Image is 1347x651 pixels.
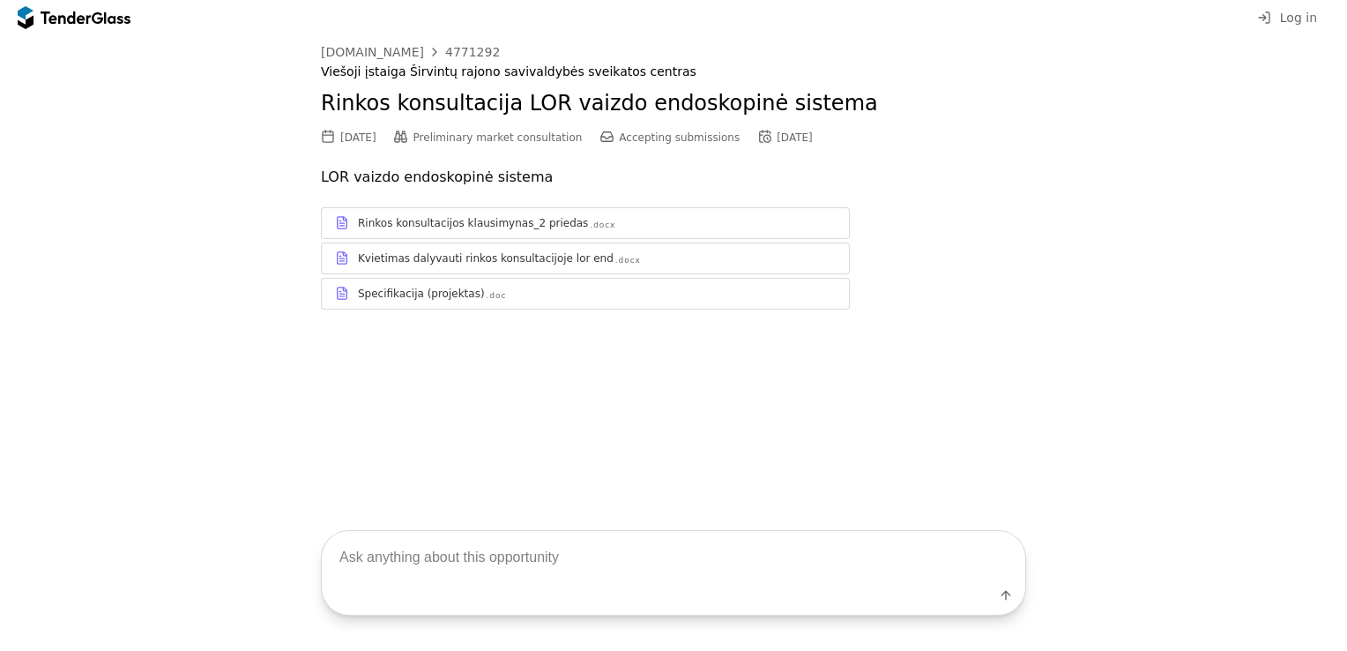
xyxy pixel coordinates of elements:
[321,89,1026,119] h2: Rinkos konsultacija LOR vaizdo endoskopinė sistema
[413,131,583,144] span: Preliminary market consultation
[321,207,850,239] a: Rinkos konsultacijos klausimynas_2 priedas.docx
[590,220,615,231] div: .docx
[358,287,485,301] div: Specifikacija (projektas)
[358,216,588,230] div: Rinkos konsultacijos klausimynas_2 priedas
[1252,7,1322,29] button: Log in
[445,46,500,58] div: 4771292
[321,278,850,310] a: Specifikacija (projektas).doc
[615,255,641,266] div: .docx
[321,45,500,59] a: [DOMAIN_NAME]4771292
[321,243,850,274] a: Kvietimas dalyvauti rinkos konsultacijoje lor end.docx
[1280,11,1317,25] span: Log in
[321,46,424,58] div: [DOMAIN_NAME]
[777,131,813,144] div: [DATE]
[321,64,1026,79] div: Viešoji įstaiga Širvintų rajono savivaldybės sveikatos centras
[487,290,507,302] div: .doc
[619,131,740,144] span: Accepting submissions
[340,131,376,144] div: [DATE]
[321,165,1026,190] p: LOR vaizdo endoskopinė sistema
[358,251,614,266] div: Kvietimas dalyvauti rinkos konsultacijoje lor end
